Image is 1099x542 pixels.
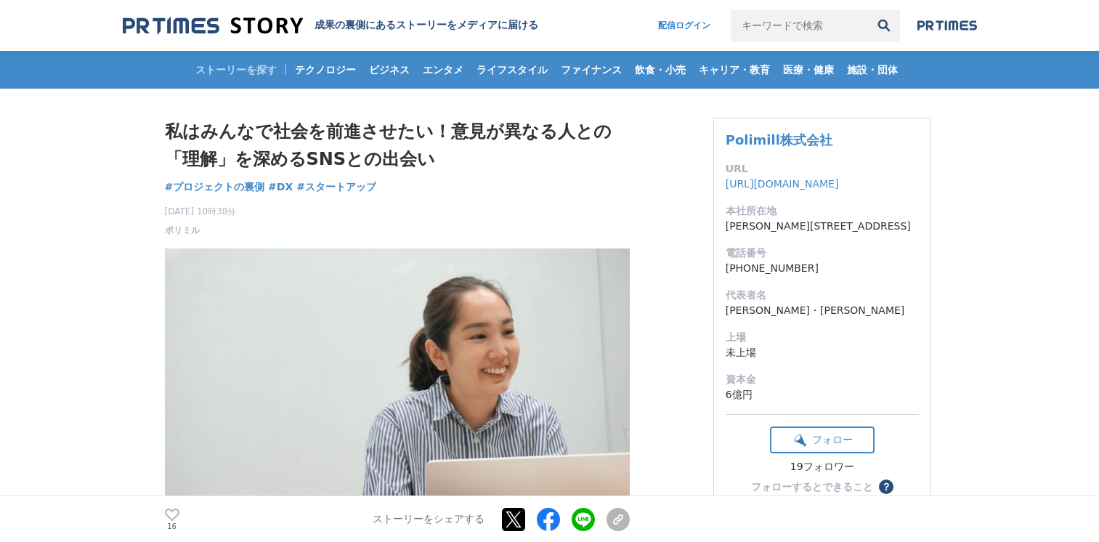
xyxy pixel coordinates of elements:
a: 飲食・小売 [629,51,692,89]
dt: 資本金 [726,372,919,387]
dt: 本社所在地 [726,203,919,219]
a: #プロジェクトの裏側 [165,179,265,195]
a: 施設・団体 [841,51,904,89]
span: 飲食・小売 [629,63,692,76]
dt: 代表者名 [726,288,919,303]
a: エンタメ [417,51,469,89]
span: ビジネス [363,63,415,76]
dd: [PERSON_NAME][STREET_ADDRESS] [726,219,919,234]
a: ビジネス [363,51,415,89]
dd: 6億円 [726,387,919,403]
a: ファイナンス [555,51,628,89]
div: 19フォロワー [770,461,875,474]
a: テクノロジー [289,51,362,89]
dd: 未上場 [726,345,919,360]
dd: [PERSON_NAME]・[PERSON_NAME] [726,303,919,318]
dt: 電話番号 [726,246,919,261]
a: 医療・健康 [777,51,840,89]
span: [DATE] 10時38分 [165,205,237,218]
span: 施設・団体 [841,63,904,76]
button: フォロー [770,426,875,453]
a: #スタートアップ [296,179,376,195]
a: キャリア・教育 [693,51,776,89]
h2: 成果の裏側にあるストーリーをメディアに届ける [315,19,538,32]
span: テクノロジー [289,63,362,76]
span: #スタートアップ [296,180,376,193]
span: #DX [268,180,293,193]
img: prtimes [917,20,977,31]
a: 配信ログイン [644,9,725,41]
img: 成果の裏側にあるストーリーをメディアに届ける [123,16,303,36]
button: ？ [879,480,893,494]
span: ライフスタイル [471,63,553,76]
span: キャリア・教育 [693,63,776,76]
div: フォローするとできること [751,482,873,492]
p: 16 [165,522,179,530]
dt: URL [726,161,919,177]
button: 検索 [868,9,900,41]
a: Polimill株式会社 [726,132,832,147]
span: ファイナンス [555,63,628,76]
input: キーワードで検索 [731,9,868,41]
a: ポリミル [165,224,200,237]
p: ストーリーをシェアする [373,513,484,526]
a: [URL][DOMAIN_NAME] [726,178,839,190]
span: エンタメ [417,63,469,76]
a: 成果の裏側にあるストーリーをメディアに届ける 成果の裏側にあるストーリーをメディアに届ける [123,16,538,36]
dd: [PHONE_NUMBER] [726,261,919,276]
span: 医療・健康 [777,63,840,76]
a: ライフスタイル [471,51,553,89]
h1: 私はみんなで社会を前進させたい！意見が異なる人との「理解」を深めるSNSとの出会い [165,118,630,174]
dt: 上場 [726,330,919,345]
a: #DX [268,179,293,195]
span: ？ [881,482,891,492]
span: #プロジェクトの裏側 [165,180,265,193]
